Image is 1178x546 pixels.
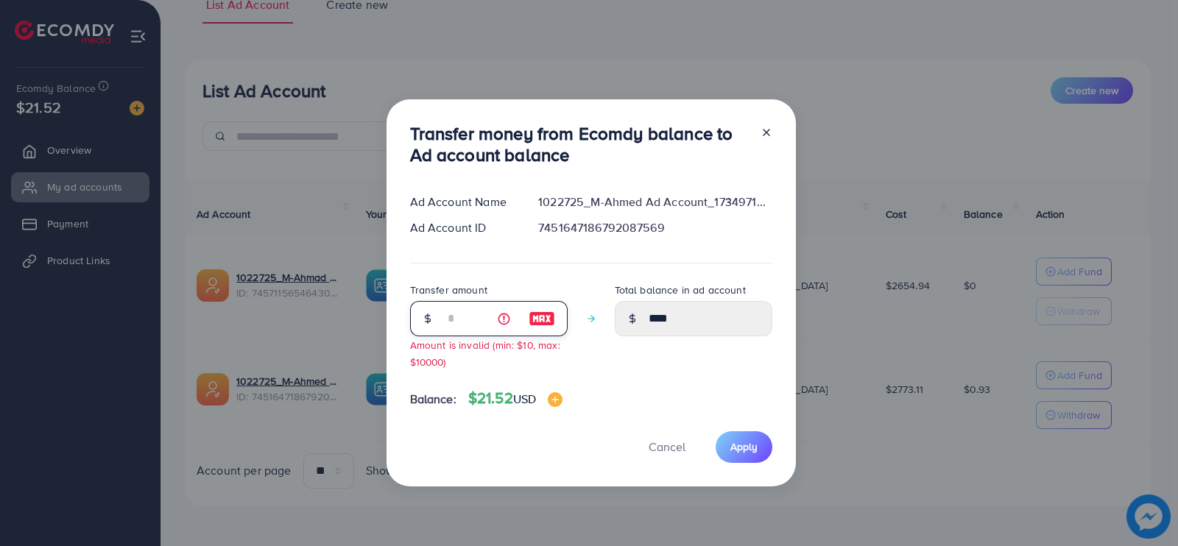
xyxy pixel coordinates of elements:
span: Balance: [410,391,456,408]
div: Ad Account Name [398,194,527,210]
button: Apply [716,431,772,463]
h4: $21.52 [468,389,562,408]
h3: Transfer money from Ecomdy balance to Ad account balance [410,123,749,166]
img: image [529,310,555,327]
span: Apply [730,439,758,454]
span: Cancel [649,439,685,455]
div: 7451647186792087569 [526,219,783,236]
img: image [548,392,562,407]
label: Transfer amount [410,283,487,297]
button: Cancel [630,431,704,463]
small: Amount is invalid (min: $10, max: $10000) [410,338,560,369]
span: USD [513,391,536,407]
div: Ad Account ID [398,219,527,236]
label: Total balance in ad account [615,283,746,297]
div: 1022725_M-Ahmed Ad Account_1734971817368 [526,194,783,210]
